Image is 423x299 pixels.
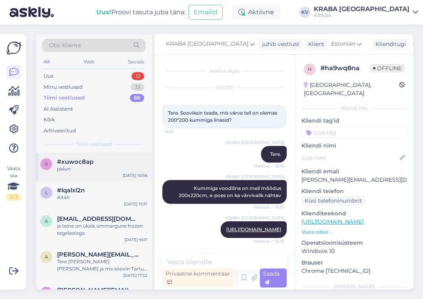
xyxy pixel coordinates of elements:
[6,194,21,201] div: 2 / 3
[301,176,407,184] p: [PERSON_NAME][EMAIL_ADDRESS][DOMAIN_NAME]
[6,165,21,201] div: Vaata siia
[232,5,280,19] div: Aktiivne
[301,228,407,236] p: Vaata edasi ...
[314,6,410,12] div: KRABA [GEOGRAPHIC_DATA]
[226,215,284,221] span: KRABA [GEOGRAPHIC_DATA]
[44,116,55,124] div: Kõik
[44,83,83,91] div: Minu vestlused
[320,63,370,73] div: # ha9wq8na
[301,195,365,206] div: Küsi telefoninumbrit
[301,283,407,290] div: [PERSON_NAME]
[162,268,234,287] div: Privaatne kommentaar
[126,57,146,67] div: Socials
[331,40,355,48] span: Estonian
[44,72,53,80] div: Uus
[166,40,248,48] span: KRABA [GEOGRAPHIC_DATA]
[123,272,147,278] div: [DATE] 17:52
[44,94,85,102] div: Tiimi vestlused
[57,158,93,165] span: #xuwoc8ap
[45,218,48,224] span: a
[44,127,76,135] div: Arhiveeritud
[42,57,51,67] div: All
[254,238,284,244] span: Nähtud ✓ 15:37
[45,190,48,195] span: l
[301,167,407,176] p: Kliendi email
[57,194,147,201] div: Aitäh
[263,270,280,286] span: Saada
[301,126,407,138] input: Lisa tag
[57,251,139,258] span: allan.matt19@gmail.com
[301,267,407,275] p: Chrome [TECHNICAL_ID]
[254,204,284,210] span: Nähtud ✓ 15:37
[57,187,85,194] span: #lqalxl2n
[76,141,112,148] span: Tiimi vestlused
[124,201,147,207] div: [DATE] 13:31
[301,105,407,112] div: Kliendi info
[6,40,21,56] img: Askly Logo
[131,83,144,91] div: 33
[302,153,398,162] input: Lisa nimi
[301,239,407,247] p: Operatsioonisüsteem
[189,5,223,20] button: Emailid
[82,57,96,67] div: Web
[57,222,147,237] div: ja teine on üksik ümmargune frozen tegelastega
[301,187,407,195] p: Kliendi telefon
[165,129,194,135] span: 15:31
[162,67,287,75] div: Vestlus algas
[49,41,81,50] span: Otsi kliente
[308,66,312,72] span: h
[124,237,147,243] div: [DATE] 9:07
[372,40,406,48] div: Klienditugi
[45,254,48,260] span: a
[226,140,284,146] span: KRABA [GEOGRAPHIC_DATA]
[123,172,147,178] div: [DATE] 10:56
[305,40,324,48] div: Klient
[226,174,284,180] span: KRABA [GEOGRAPHIC_DATA]
[162,84,287,91] div: [DATE]
[301,209,407,218] p: Klienditeekond
[45,161,48,167] span: x
[304,81,399,98] div: [GEOGRAPHIC_DATA], [GEOGRAPHIC_DATA]
[168,110,278,123] span: Tere. Sooviksin teada, mis värve teil on olemas 200*200 kummiga linasid?
[226,226,281,232] a: [URL][DOMAIN_NAME]
[57,165,147,172] div: palun
[270,151,281,157] span: Tere.
[57,258,147,272] div: Tere [PERSON_NAME] [PERSON_NAME] ja ma soovin Tartu Sepa Turu kraba poodi öelda aitäh teile ja ma...
[301,247,407,255] p: Windows 10
[301,218,364,225] a: [URL][DOMAIN_NAME]
[301,142,407,150] p: Kliendi nimi
[301,117,407,125] p: Kliendi tag'id
[57,287,139,294] span: mariela.rampe11@gmail.com
[44,105,73,113] div: AI Assistent
[259,40,299,48] div: juhib vestlust
[131,72,144,80] div: 12
[299,7,311,18] div: KV
[179,185,282,198] span: Kummiga voodilina on meil mõõdus 200x220cm, e-poes on ka värvivalik nähtav
[96,8,185,17] div: Proovi tasuta juba täna:
[370,64,405,73] span: Offline
[96,8,111,16] b: Uus!
[130,94,144,102] div: 66
[254,163,284,169] span: Nähtud ✓ 15:36
[301,259,407,267] p: Brauser
[314,12,410,19] div: KRABA
[314,6,418,19] a: KRABA [GEOGRAPHIC_DATA]KRABA
[57,215,139,222] span: annapkudrin@gmail.com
